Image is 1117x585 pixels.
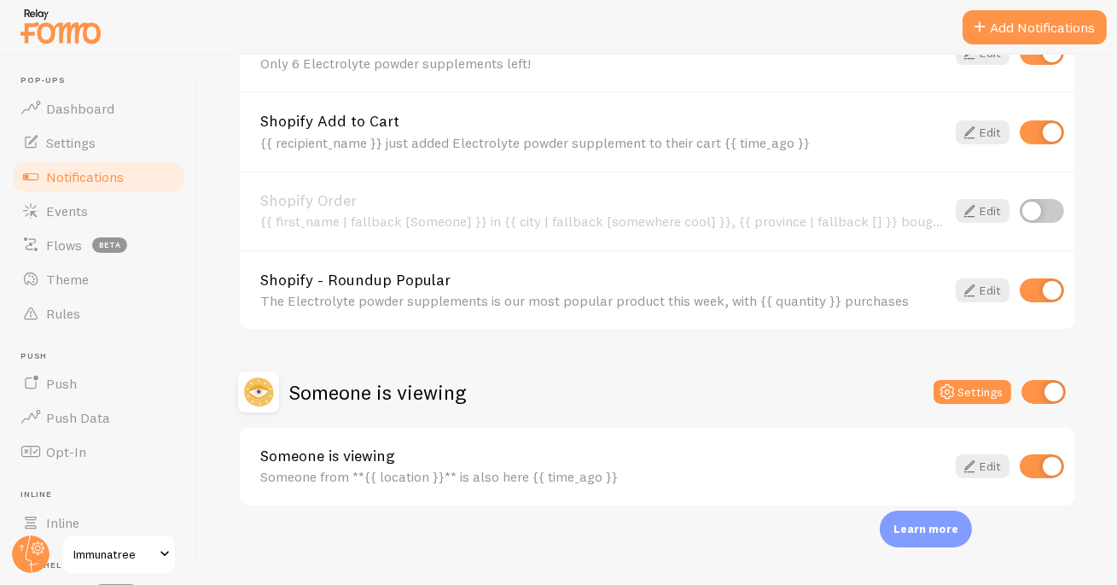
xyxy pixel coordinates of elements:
[260,114,945,129] a: Shopify Add to Cart
[46,202,88,219] span: Events
[880,511,972,547] div: Learn more
[934,380,1011,404] button: Settings
[46,134,96,151] span: Settings
[46,271,89,288] span: Theme
[893,521,958,537] p: Learn more
[20,351,186,362] span: Push
[46,514,79,531] span: Inline
[10,401,186,435] a: Push Data
[260,214,945,229] div: {{ first_name | fallback [Someone] }} in {{ city | fallback [somewhere cool] }}, {{ province | fa...
[260,193,945,208] a: Shopify Order
[10,194,186,228] a: Events
[260,56,945,71] div: Only 6 Electrolyte powder supplements left!
[10,160,186,194] a: Notifications
[289,379,466,406] h2: Someone is viewing
[238,371,279,412] img: Someone is viewing
[956,278,1009,302] a: Edit
[46,168,124,185] span: Notifications
[20,489,186,500] span: Inline
[260,272,945,288] a: Shopify - Roundup Popular
[10,366,186,401] a: Push
[10,435,186,469] a: Opt-In
[956,454,1009,478] a: Edit
[10,91,186,126] a: Dashboard
[61,534,177,575] a: Immunatree
[46,409,110,426] span: Push Data
[46,375,77,392] span: Push
[956,199,1009,223] a: Edit
[46,100,114,117] span: Dashboard
[260,448,945,464] a: Someone is viewing
[46,305,80,322] span: Rules
[260,135,945,150] div: {{ recipient_name }} just added Electrolyte powder supplement to their cart {{ time_ago }}
[10,126,186,160] a: Settings
[10,296,186,331] a: Rules
[46,237,82,254] span: Flows
[956,120,1009,144] a: Edit
[10,262,186,296] a: Theme
[20,75,186,86] span: Pop-ups
[18,4,103,48] img: fomo-relay-logo-orange.svg
[260,293,945,308] div: The Electrolyte powder supplements is our most popular product this week, with {{ quantity }} pur...
[10,228,186,262] a: Flows beta
[46,443,86,460] span: Opt-In
[10,506,186,540] a: Inline
[73,544,154,565] span: Immunatree
[260,469,945,484] div: Someone from **{{ location }}** is also here {{ time_ago }}
[92,237,127,253] span: beta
